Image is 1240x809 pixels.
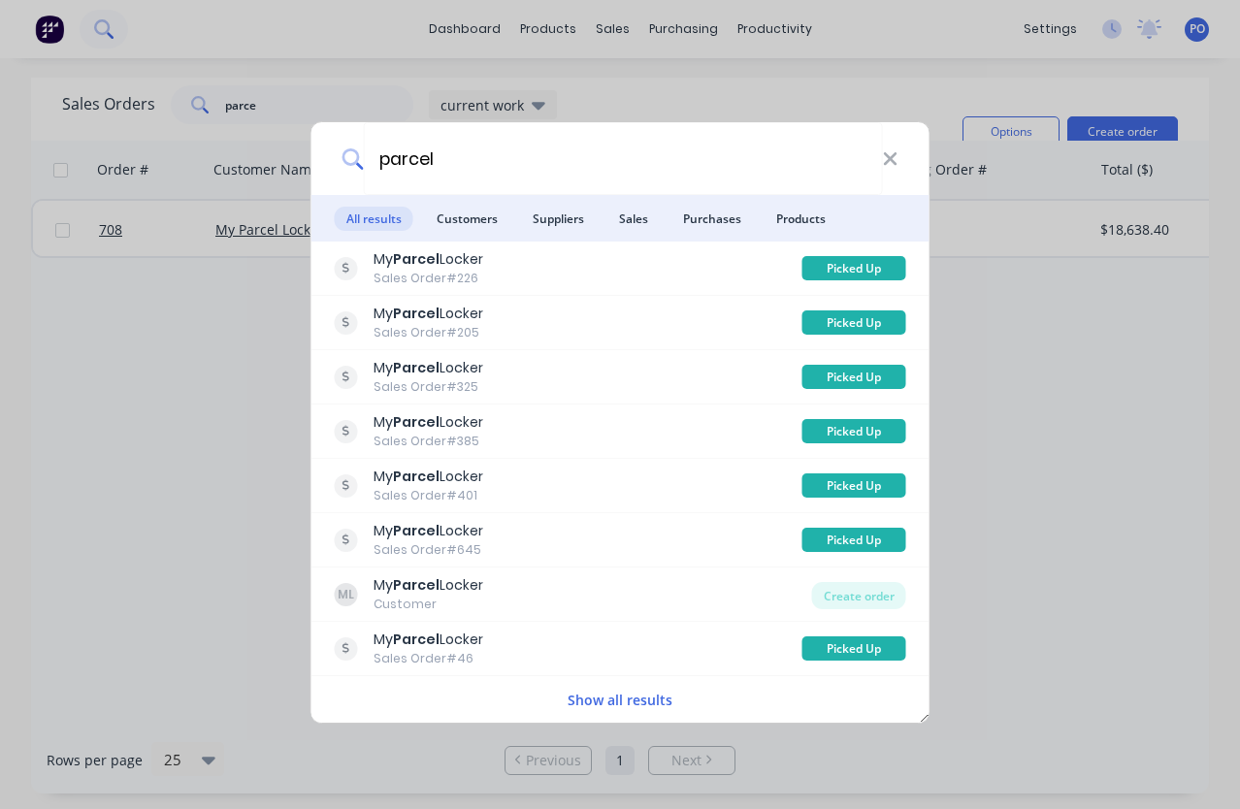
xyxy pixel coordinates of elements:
[671,207,753,231] span: Purchases
[802,528,906,552] div: Picked Up
[802,256,906,280] div: Picked Up
[374,487,483,504] div: Sales Order #401
[374,433,483,450] div: Sales Order #385
[425,207,509,231] span: Customers
[374,650,483,667] div: Sales Order #46
[374,541,483,559] div: Sales Order #645
[335,583,358,606] div: ML
[374,304,483,324] div: My Locker
[393,304,440,323] b: Parcel
[765,207,837,231] span: Products
[812,582,906,609] div: Create order
[802,419,906,443] div: Picked Up
[802,473,906,498] div: Picked Up
[335,207,413,231] span: All results
[374,270,483,287] div: Sales Order #226
[374,324,483,341] div: Sales Order #205
[393,575,440,595] b: Parcel
[374,596,483,613] div: Customer
[374,630,483,650] div: My Locker
[802,636,906,661] div: Picked Up
[374,575,483,596] div: My Locker
[562,689,678,711] button: Show all results
[393,412,440,432] b: Parcel
[393,467,440,486] b: Parcel
[374,412,483,433] div: My Locker
[363,122,882,195] input: Start typing a customer or supplier name to create a new order...
[521,207,596,231] span: Suppliers
[802,365,906,389] div: Picked Up
[393,630,440,649] b: Parcel
[374,467,483,487] div: My Locker
[374,358,483,378] div: My Locker
[374,378,483,396] div: Sales Order #325
[393,358,440,377] b: Parcel
[393,249,440,269] b: Parcel
[374,521,483,541] div: My Locker
[607,207,660,231] span: Sales
[374,249,483,270] div: My Locker
[802,310,906,335] div: Picked Up
[393,521,440,540] b: Parcel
